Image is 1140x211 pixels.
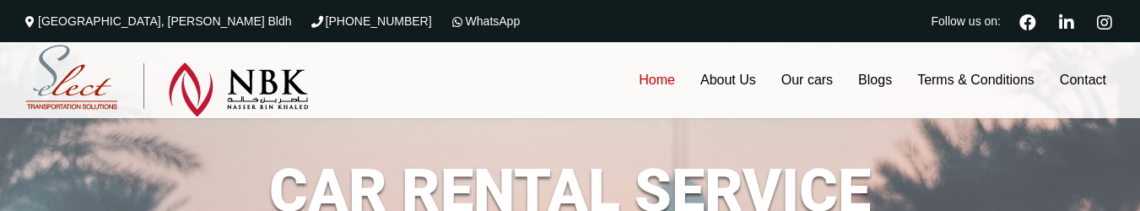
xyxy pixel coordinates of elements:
[25,45,309,117] img: Select Rent a Car
[846,42,905,118] a: Blogs
[1051,12,1081,30] a: Linkedin
[1047,42,1119,118] a: Contact
[769,42,846,118] a: Our cars
[449,14,521,28] a: WhatsApp
[626,42,688,118] a: Home
[1013,12,1043,30] a: Facebook
[309,14,432,28] a: [PHONE_NUMBER]
[905,42,1047,118] a: Terms & Conditions
[688,42,769,118] a: About Us
[1089,12,1119,30] a: Instagram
